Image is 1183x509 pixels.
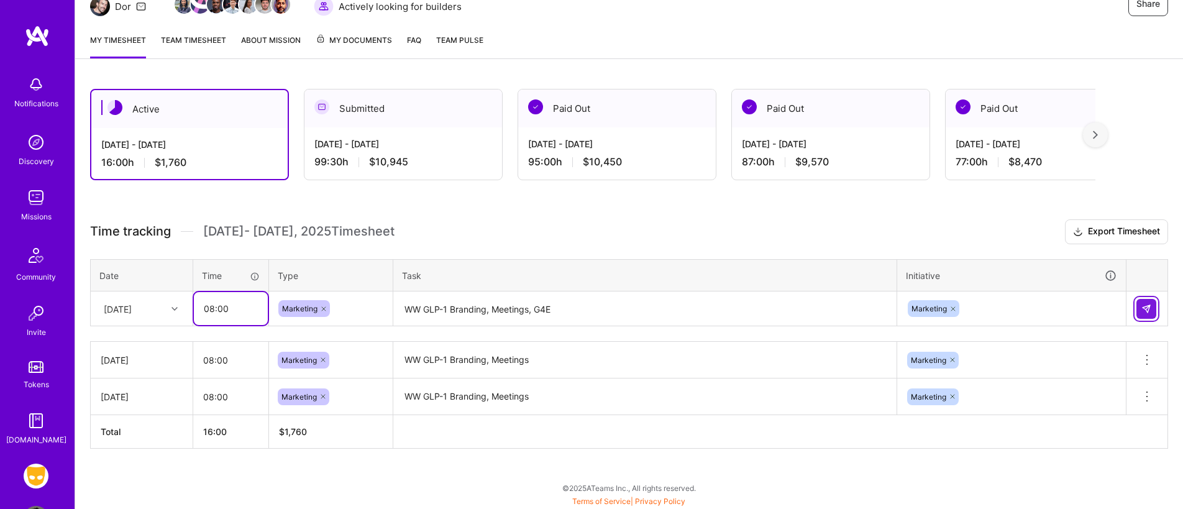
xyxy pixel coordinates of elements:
[155,156,186,169] span: $1,760
[136,1,146,11] i: icon Mail
[194,292,268,325] input: HH:MM
[1093,131,1098,139] img: right
[314,137,492,150] div: [DATE] - [DATE]
[90,224,171,239] span: Time tracking
[91,259,193,291] th: Date
[24,464,48,488] img: Grindr: Product & Marketing
[742,137,920,150] div: [DATE] - [DATE]
[316,34,392,47] span: My Documents
[528,99,543,114] img: Paid Out
[24,301,48,326] img: Invite
[281,355,317,365] span: Marketing
[75,472,1183,503] div: © 2025 ATeams Inc., All rights reserved.
[436,34,483,58] a: Team Pulse
[1065,219,1168,244] button: Export Timesheet
[107,100,122,115] img: Active
[281,392,317,401] span: Marketing
[91,415,193,449] th: Total
[203,224,395,239] span: [DATE] - [DATE] , 2025 Timesheet
[101,156,278,169] div: 16:00 h
[407,34,421,58] a: FAQ
[316,34,392,58] a: My Documents
[16,270,56,283] div: Community
[1008,155,1042,168] span: $8,470
[528,137,706,150] div: [DATE] - [DATE]
[572,497,631,506] a: Terms of Service
[369,155,408,168] span: $10,945
[24,408,48,433] img: guide book
[583,155,622,168] span: $10,450
[528,155,706,168] div: 95:00 h
[635,497,685,506] a: Privacy Policy
[395,293,895,326] textarea: WW GLP-1 Branding, Meetings, G4E
[25,25,50,47] img: logo
[104,302,132,315] div: [DATE]
[1136,299,1158,319] div: null
[742,155,920,168] div: 87:00 h
[21,210,52,223] div: Missions
[90,34,146,58] a: My timesheet
[1141,304,1151,314] img: Submit
[906,268,1117,283] div: Initiative
[393,259,897,291] th: Task
[241,34,301,58] a: About Mission
[436,35,483,45] span: Team Pulse
[911,392,946,401] span: Marketing
[14,97,58,110] div: Notifications
[795,155,829,168] span: $9,570
[395,380,895,414] textarea: WW GLP-1 Branding, Meetings
[1073,226,1083,239] i: icon Download
[742,99,757,114] img: Paid Out
[282,304,317,313] span: Marketing
[911,355,946,365] span: Marketing
[304,89,502,127] div: Submitted
[395,343,895,378] textarea: WW GLP-1 Branding, Meetings
[572,497,685,506] span: |
[24,130,48,155] img: discovery
[193,344,268,377] input: HH:MM
[101,390,183,403] div: [DATE]
[21,464,52,488] a: Grindr: Product & Marketing
[314,155,492,168] div: 99:30 h
[161,34,226,58] a: Team timesheet
[946,89,1143,127] div: Paid Out
[956,155,1133,168] div: 77:00 h
[314,99,329,114] img: Submitted
[6,433,66,446] div: [DOMAIN_NAME]
[29,361,43,373] img: tokens
[21,241,51,270] img: Community
[101,354,183,367] div: [DATE]
[279,426,307,437] span: $ 1,760
[24,378,49,391] div: Tokens
[269,259,393,291] th: Type
[732,89,929,127] div: Paid Out
[956,137,1133,150] div: [DATE] - [DATE]
[24,72,48,97] img: bell
[24,185,48,210] img: teamwork
[91,90,288,128] div: Active
[518,89,716,127] div: Paid Out
[101,138,278,151] div: [DATE] - [DATE]
[911,304,947,313] span: Marketing
[193,380,268,413] input: HH:MM
[19,155,54,168] div: Discovery
[193,415,269,449] th: 16:00
[171,306,178,312] i: icon Chevron
[27,326,46,339] div: Invite
[202,269,260,282] div: Time
[956,99,971,114] img: Paid Out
